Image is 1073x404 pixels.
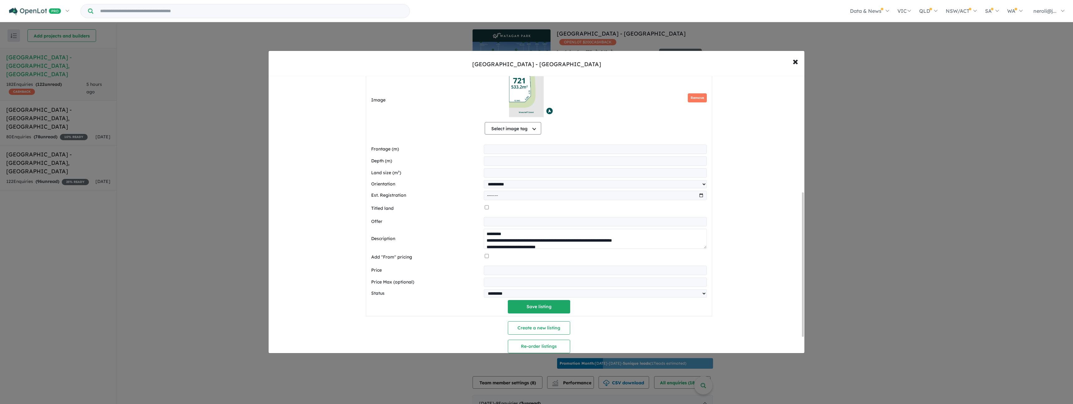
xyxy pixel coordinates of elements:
label: Orientation [371,180,482,188]
label: Price Max (optional) [371,278,482,286]
label: Price [371,267,482,274]
label: Image [371,96,482,104]
input: Try estate name, suburb, builder or developer [95,4,408,18]
button: Save listing [508,300,570,313]
img: Openlot PRO Logo White [9,7,61,15]
button: Create a new listing [508,321,570,335]
img: Watagan Park Estate - Cooranbong - Lot 724 [485,58,568,121]
label: Frontage (m) [371,145,482,153]
label: Land size (m²) [371,169,482,177]
button: Re-order listings [508,340,570,353]
button: Select image tag [485,122,541,135]
button: Remove [688,93,707,102]
label: Description [371,235,482,243]
label: Status [371,290,482,297]
label: Offer [371,218,482,225]
span: × [793,54,798,68]
label: Est. Registration [371,192,482,199]
span: neroli@j... [1033,8,1056,14]
div: [GEOGRAPHIC_DATA] - [GEOGRAPHIC_DATA] [472,60,601,68]
label: Add "From" pricing [371,254,482,261]
label: Titled land [371,205,482,212]
label: Depth (m) [371,157,482,165]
